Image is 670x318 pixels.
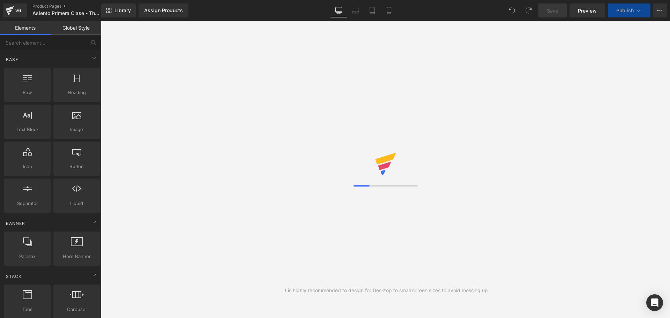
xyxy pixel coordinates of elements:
span: Library [114,7,131,14]
span: Separator [6,200,49,207]
div: Assign Products [144,8,183,13]
button: Redo [522,3,536,17]
span: Parallax [6,253,49,260]
a: New Library [101,3,136,17]
span: Button [55,163,98,170]
span: Banner [5,220,26,227]
a: Desktop [330,3,347,17]
span: Hero Banner [55,253,98,260]
span: Tabs [6,306,49,313]
a: v6 [3,3,27,17]
span: Image [55,126,98,133]
span: Base [5,56,19,63]
span: Publish [616,8,634,13]
button: Publish [608,3,650,17]
span: Row [6,89,49,96]
a: Mobile [381,3,397,17]
span: Liquid [55,200,98,207]
a: Global Style [51,21,101,35]
span: Carousel [55,306,98,313]
span: Stack [5,273,22,280]
div: Open Intercom Messenger [646,294,663,311]
div: It is highly recommended to design for Desktop to small screen sizes to avoid messing up [283,287,488,294]
span: Icon [6,163,49,170]
span: Save [547,7,558,14]
a: Preview [569,3,605,17]
span: Heading [55,89,98,96]
button: More [653,3,667,17]
span: Preview [578,7,597,14]
a: Product Pages [32,3,113,9]
span: Asiento Primera Clase - The Dogs [32,10,99,16]
a: Laptop [347,3,364,17]
span: Text Block [6,126,49,133]
a: Tablet [364,3,381,17]
div: v6 [14,6,23,15]
button: Undo [505,3,519,17]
